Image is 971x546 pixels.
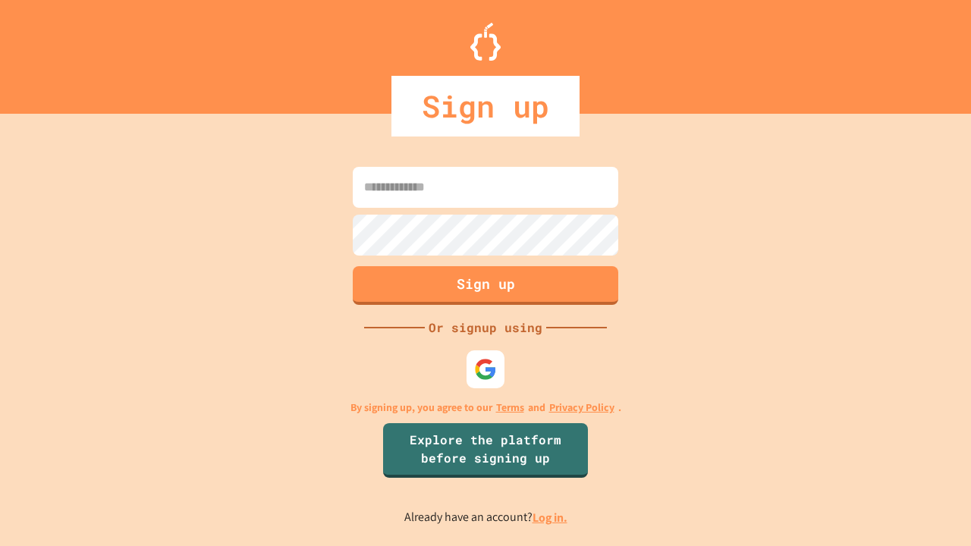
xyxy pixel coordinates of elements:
[404,508,567,527] p: Already have an account?
[425,318,546,337] div: Or signup using
[350,400,621,416] p: By signing up, you agree to our and .
[470,23,501,61] img: Logo.svg
[353,266,618,305] button: Sign up
[474,358,497,381] img: google-icon.svg
[549,400,614,416] a: Privacy Policy
[391,76,580,136] div: Sign up
[383,423,588,478] a: Explore the platform before signing up
[533,510,567,526] a: Log in.
[496,400,524,416] a: Terms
